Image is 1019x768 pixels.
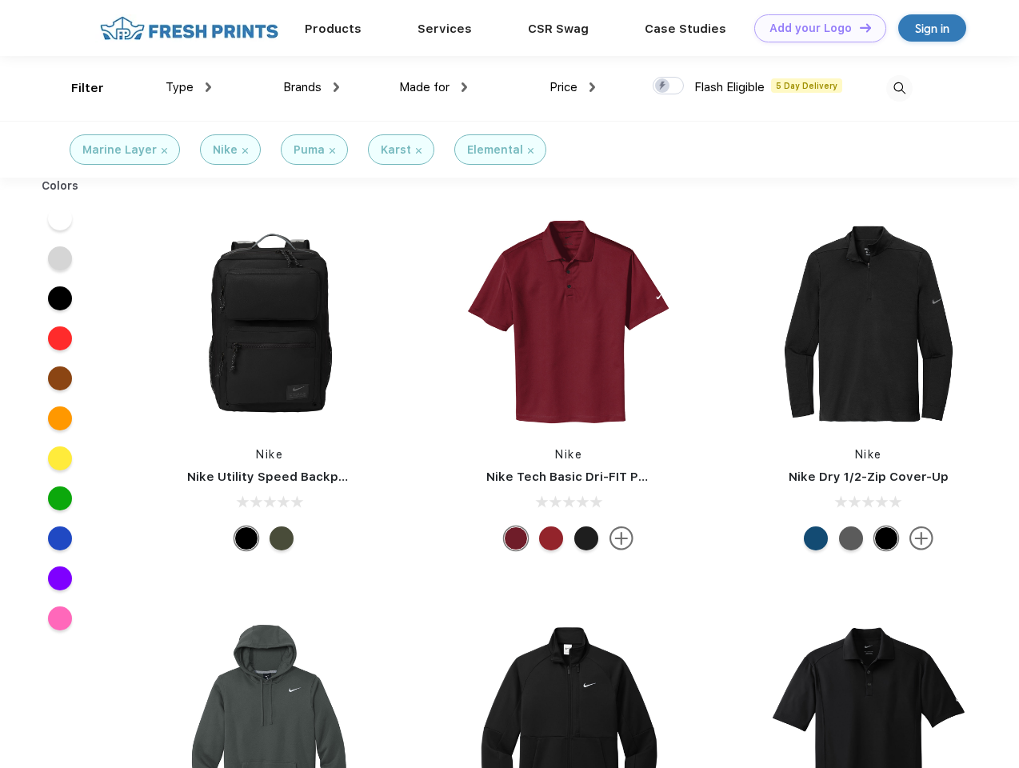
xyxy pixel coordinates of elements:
div: Gym Blue [804,526,828,550]
a: Nike Utility Speed Backpack [187,470,360,484]
img: dropdown.png [206,82,211,92]
a: Products [305,22,362,36]
span: Made for [399,80,450,94]
div: Cargo Khaki [270,526,294,550]
img: dropdown.png [589,82,595,92]
img: func=resize&h=266 [163,218,376,430]
a: Sign in [898,14,966,42]
a: CSR Swag [528,22,589,36]
div: Black Heather [839,526,863,550]
div: Elemental [467,142,523,158]
a: Nike [855,448,882,461]
img: filter_cancel.svg [416,148,422,154]
span: Flash Eligible [694,80,765,94]
a: Nike Dry 1/2-Zip Cover-Up [789,470,949,484]
img: fo%20logo%202.webp [95,14,283,42]
img: filter_cancel.svg [528,148,533,154]
span: Brands [283,80,322,94]
div: Black [234,526,258,550]
a: Nike [555,448,582,461]
img: desktop_search.svg [886,75,913,102]
div: Nike [213,142,238,158]
img: dropdown.png [462,82,467,92]
span: 5 Day Delivery [771,78,842,93]
div: Pro Red [539,526,563,550]
img: more.svg [909,526,933,550]
div: Colors [30,178,91,194]
div: Karst [381,142,411,158]
div: Team Red [504,526,528,550]
img: func=resize&h=266 [762,218,975,430]
div: Black [574,526,598,550]
div: Black [874,526,898,550]
div: Filter [71,79,104,98]
div: Puma [294,142,325,158]
img: DT [860,23,871,32]
a: Nike [256,448,283,461]
a: Services [418,22,472,36]
span: Type [166,80,194,94]
img: more.svg [609,526,633,550]
img: dropdown.png [334,82,339,92]
img: func=resize&h=266 [462,218,675,430]
div: Add your Logo [769,22,852,35]
div: Sign in [915,19,949,38]
img: filter_cancel.svg [242,148,248,154]
div: Marine Layer [82,142,157,158]
a: Nike Tech Basic Dri-FIT Polo [486,470,657,484]
span: Price [549,80,577,94]
img: filter_cancel.svg [162,148,167,154]
img: filter_cancel.svg [330,148,335,154]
